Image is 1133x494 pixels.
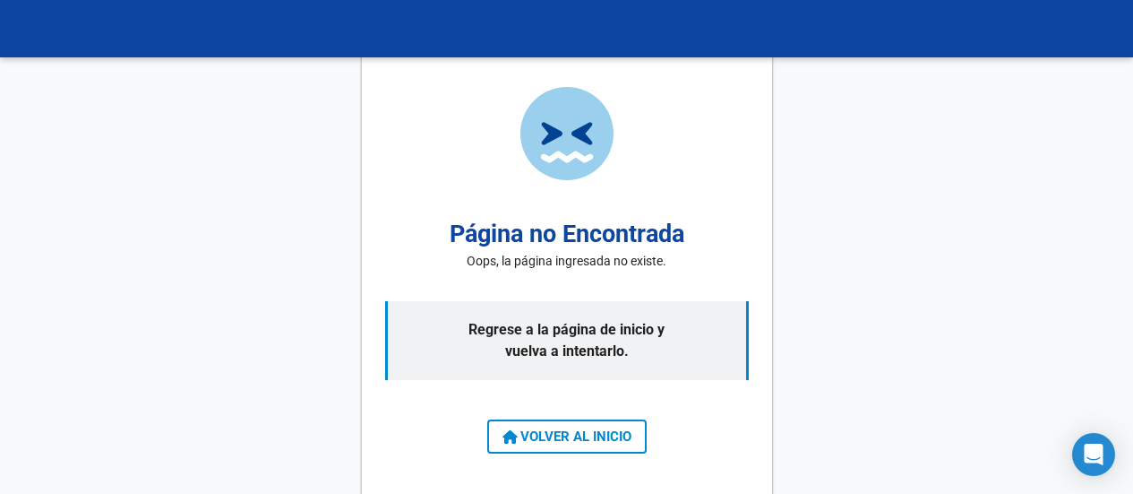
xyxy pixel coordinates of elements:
[450,216,684,253] h2: Página no Encontrada
[520,87,614,180] img: page-not-found
[487,420,647,454] button: VOLVER AL INICIO
[467,252,666,271] p: Oops, la página ingresada no existe.
[502,429,631,445] span: VOLVER AL INICIO
[1072,433,1115,476] div: Open Intercom Messenger
[385,301,749,380] p: Regrese a la página de inicio y vuelva a intentarlo.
